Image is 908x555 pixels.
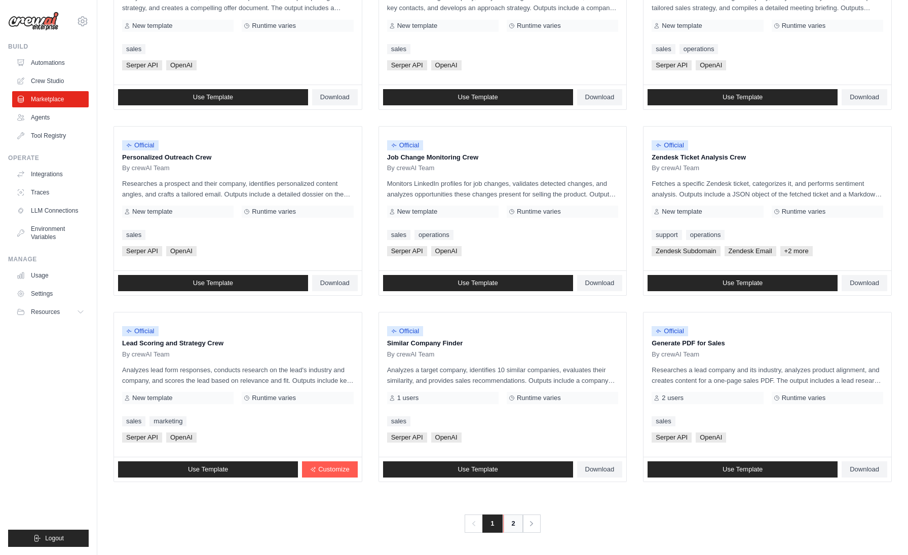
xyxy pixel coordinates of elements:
span: Use Template [193,279,233,287]
span: Runtime varies [252,394,296,402]
a: marketing [149,416,186,426]
p: Researches a lead company and its industry, analyzes product alignment, and creates content for a... [652,365,883,386]
span: By crewAI Team [387,350,435,359]
a: Settings [12,286,89,302]
a: Use Template [383,275,573,291]
a: sales [122,416,145,426]
a: LLM Connections [12,203,89,219]
span: Download [850,93,879,101]
span: Download [320,279,350,287]
a: Customize [302,461,357,478]
span: Runtime varies [782,394,826,402]
span: New template [397,22,437,30]
span: Serper API [122,432,162,443]
span: Use Template [458,279,498,287]
a: Download [577,275,623,291]
a: sales [387,44,410,54]
p: Lead Scoring and Strategy Crew [122,338,354,348]
span: Runtime varies [252,208,296,216]
span: Serper API [387,246,427,256]
p: Monitors LinkedIn profiles for job changes, validates detected changes, and analyzes opportunitie... [387,178,619,200]
span: Official [652,140,688,150]
span: New template [132,208,172,216]
span: Download [585,93,615,101]
a: Usage [12,267,89,284]
span: Runtime varies [782,22,826,30]
a: sales [387,230,410,240]
div: Build [8,43,89,51]
p: Analyzes lead form responses, conducts research on the lead's industry and company, and scores th... [122,365,354,386]
a: Agents [12,109,89,126]
span: Serper API [652,60,692,70]
a: Use Template [118,89,308,105]
span: Serper API [387,432,427,443]
p: Researches a prospect and their company, identifies personalized content angles, and crafts a tai... [122,178,354,200]
span: Official [122,140,159,150]
span: OpenAI [431,432,462,443]
span: OpenAI [166,432,197,443]
span: OpenAI [696,432,726,443]
span: +2 more [780,246,813,256]
a: Use Template [648,461,838,478]
span: New template [132,394,172,402]
span: Official [122,326,159,336]
span: 1 [482,514,502,533]
img: Logo [8,12,59,31]
a: Use Template [383,461,573,478]
span: Zendesk Email [725,246,776,256]
span: New template [662,22,702,30]
p: Similar Company Finder [387,338,619,348]
span: Runtime varies [517,394,561,402]
span: Runtime varies [252,22,296,30]
div: Operate [8,154,89,162]
span: 1 users [397,394,419,402]
a: Use Template [118,461,298,478]
a: Tool Registry [12,128,89,144]
span: New template [132,22,172,30]
span: Use Template [458,465,498,473]
span: Use Template [458,93,498,101]
a: sales [122,44,145,54]
a: Crew Studio [12,73,89,89]
span: Serper API [122,60,162,70]
span: Use Template [723,93,763,101]
span: By crewAI Team [387,164,435,172]
a: sales [122,230,145,240]
span: Use Template [723,465,763,473]
a: Download [312,89,358,105]
a: Download [312,275,358,291]
a: operations [679,44,718,54]
a: Automations [12,55,89,71]
a: Download [842,275,887,291]
a: Download [842,89,887,105]
span: Zendesk Subdomain [652,246,720,256]
span: Customize [318,465,349,473]
span: Runtime varies [517,22,561,30]
span: New template [397,208,437,216]
button: Logout [8,530,89,547]
span: Serper API [122,246,162,256]
span: By crewAI Team [122,350,170,359]
span: Download [320,93,350,101]
a: sales [652,44,675,54]
span: Download [850,279,879,287]
p: Analyzes a target company, identifies 10 similar companies, evaluates their similarity, and provi... [387,365,619,386]
div: Manage [8,255,89,263]
a: Integrations [12,166,89,182]
a: Marketplace [12,91,89,107]
span: OpenAI [431,246,462,256]
span: OpenAI [696,60,726,70]
nav: Pagination [465,514,540,533]
a: 2 [503,514,523,533]
a: sales [387,416,410,426]
span: Download [850,465,879,473]
a: Use Template [648,89,838,105]
span: Logout [45,534,64,542]
a: Download [577,89,623,105]
span: By crewAI Team [122,164,170,172]
span: OpenAI [431,60,462,70]
a: operations [686,230,725,240]
span: Official [652,326,688,336]
span: 2 users [662,394,684,402]
button: Resources [12,304,89,320]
